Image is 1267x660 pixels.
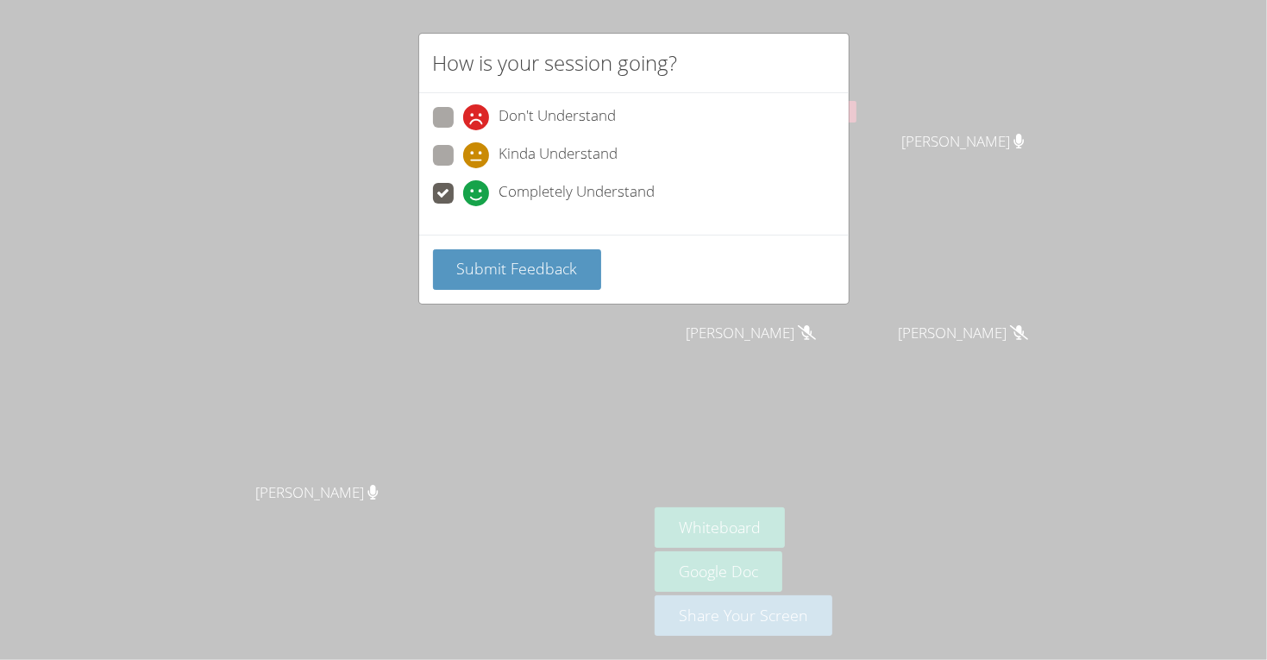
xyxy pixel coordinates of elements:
[433,249,602,290] button: Submit Feedback
[499,104,617,130] span: Don't Understand
[433,47,678,79] h2: How is your session going?
[499,142,618,168] span: Kinda Understand
[456,258,577,279] span: Submit Feedback
[499,180,655,206] span: Completely Understand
